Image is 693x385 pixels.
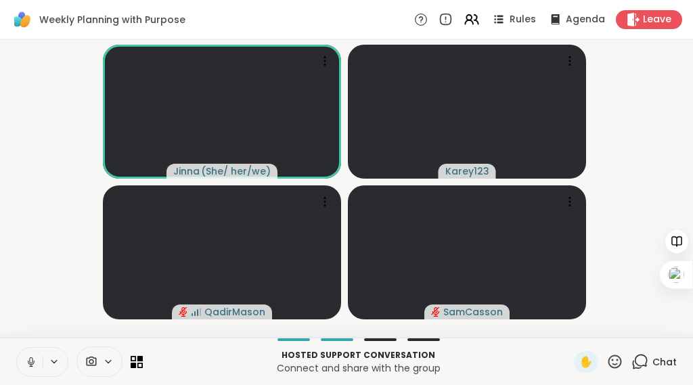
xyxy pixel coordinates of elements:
p: Connect and share with the group [151,361,566,375]
span: ( She/ her/we ) [201,164,271,178]
span: Rules [510,13,536,26]
span: SamCasson [443,305,503,319]
span: Chat [652,355,677,369]
span: Leave [643,13,671,26]
span: ✋ [579,354,593,370]
span: audio-muted [179,307,188,317]
span: audio-muted [431,307,441,317]
p: Hosted support conversation [151,349,566,361]
img: ShareWell Logomark [11,8,34,31]
span: QadirMason [204,305,265,319]
span: Karey123 [445,164,489,178]
span: Jinna [173,164,200,178]
span: Agenda [566,13,605,26]
span: Weekly Planning with Purpose [39,13,185,26]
